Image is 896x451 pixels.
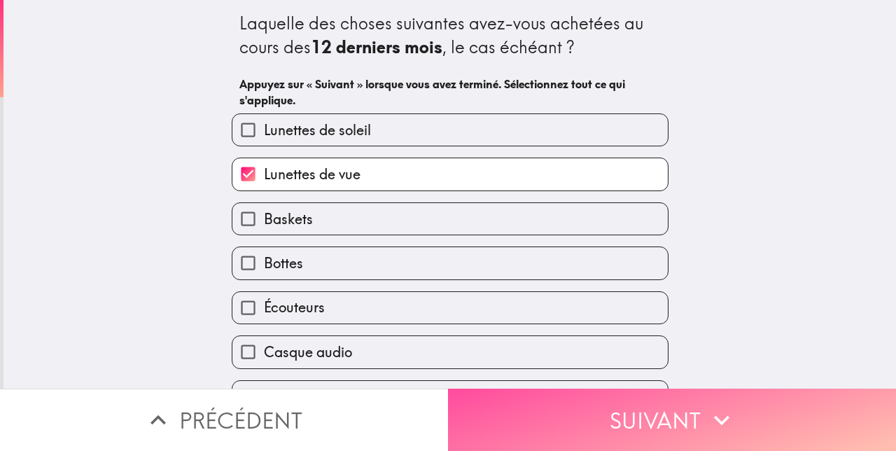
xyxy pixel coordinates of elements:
button: Casque audio [232,336,668,368]
span: Lunettes de soleil [264,120,371,140]
span: Baskets [264,209,313,229]
button: Baskets [232,203,668,235]
span: Sandales [264,387,322,406]
span: Casque audio [264,342,352,362]
b: 12 derniers mois [311,36,442,57]
button: Lunettes de soleil [232,114,668,146]
button: Écouteurs [232,292,668,324]
button: Bottes [232,247,668,279]
span: Écouteurs [264,298,325,317]
span: Bottes [264,254,303,273]
button: Sandales [232,381,668,412]
h6: Appuyez sur « Suivant » lorsque vous avez terminé. Sélectionnez tout ce qui s'applique. [239,76,661,108]
button: Suivant [448,389,896,451]
div: Laquelle des choses suivantes avez-vous achetées au cours des , le cas échéant ? [239,12,661,59]
span: Lunettes de vue [264,165,360,184]
button: Lunettes de vue [232,158,668,190]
